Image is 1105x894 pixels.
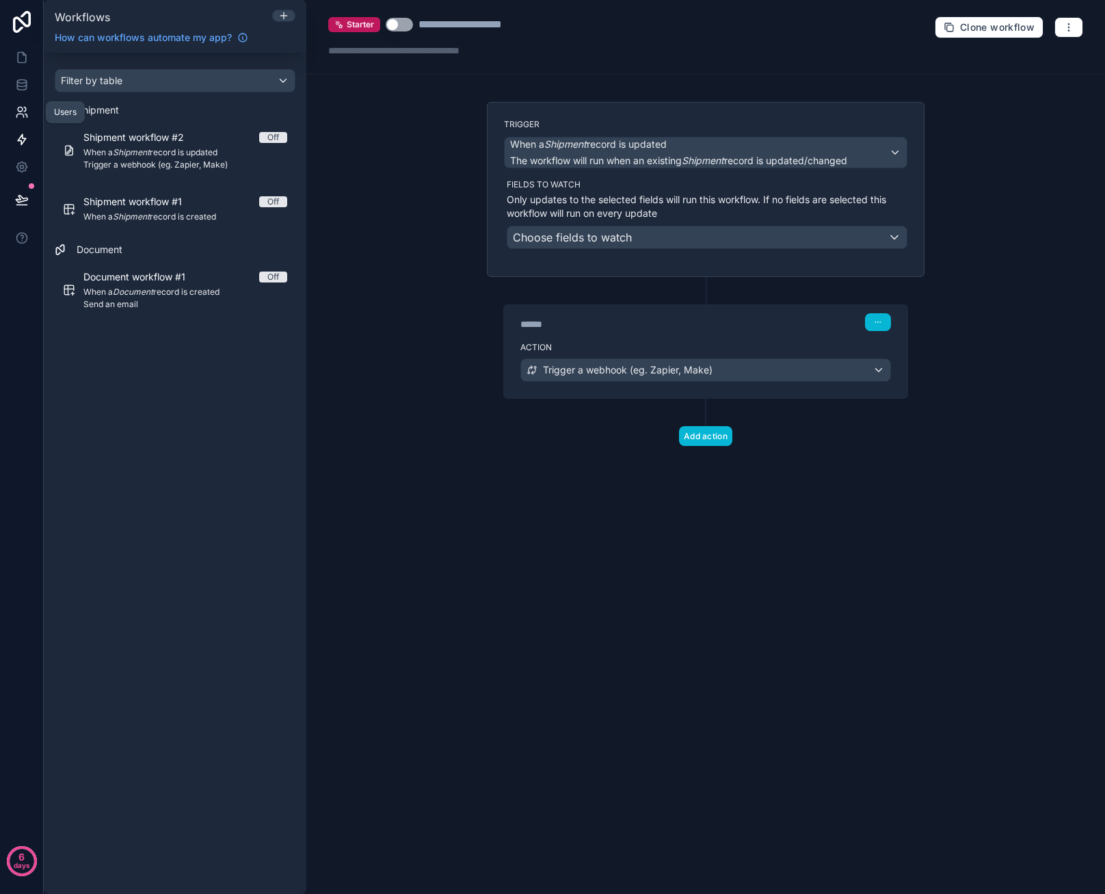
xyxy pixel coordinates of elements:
[935,16,1043,38] button: Clone workflow
[504,137,907,168] button: When aShipmentrecord is updatedThe workflow will run when an existingShipmentrecord is updated/ch...
[679,426,732,446] button: Add action
[513,231,632,244] span: Choose fields to watch
[507,226,907,249] button: Choose fields to watch
[347,19,374,30] span: Starter
[14,856,30,875] p: days
[507,179,907,190] label: Fields to watch
[18,850,25,864] p: 6
[504,119,907,130] label: Trigger
[55,10,110,24] span: Workflows
[49,31,254,44] a: How can workflows automate my app?
[544,138,587,150] em: Shipment
[507,193,907,220] p: Only updates to the selected fields will run this workflow. If no fields are selected this workfl...
[55,31,232,44] span: How can workflows automate my app?
[510,137,667,151] span: When a record is updated
[960,21,1035,34] span: Clone workflow
[520,358,891,382] button: Trigger a webhook (eg. Zapier, Make)
[54,107,77,118] div: Users
[682,155,724,166] em: Shipment
[520,342,891,353] label: Action
[510,155,847,166] span: The workflow will run when an existing record is updated/changed
[543,363,713,377] span: Trigger a webhook (eg. Zapier, Make)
